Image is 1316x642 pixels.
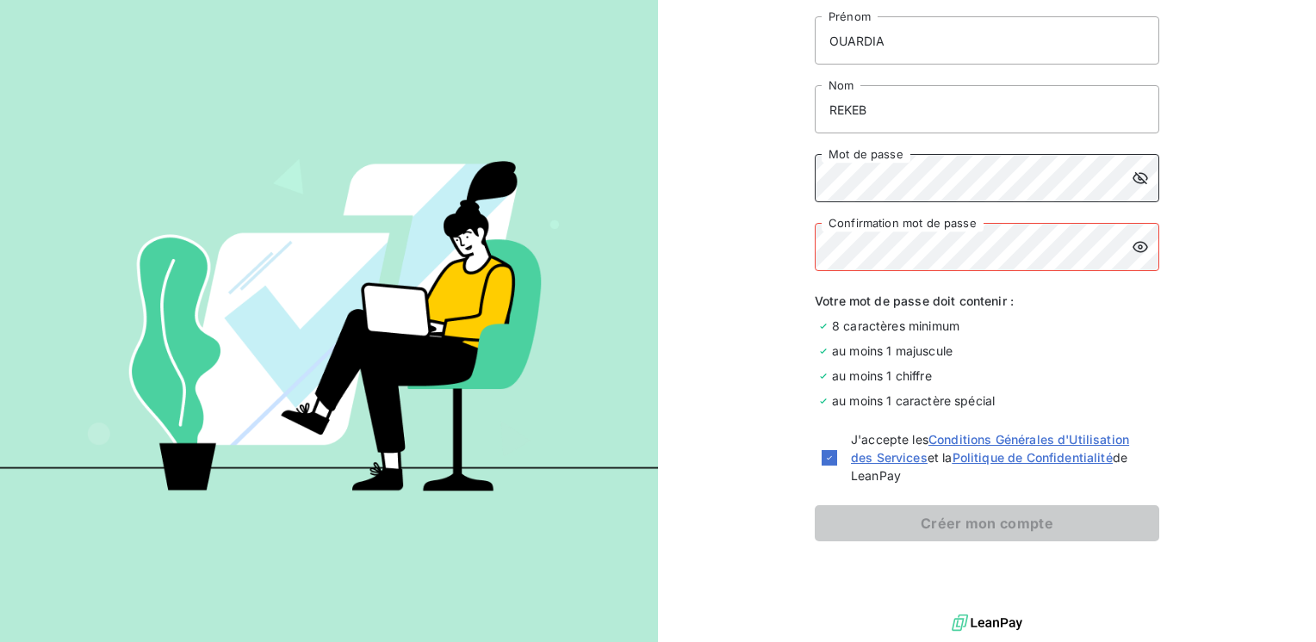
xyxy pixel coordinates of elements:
span: au moins 1 chiffre [832,367,932,385]
a: Conditions Générales d'Utilisation des Services [851,432,1129,465]
button: Créer mon compte [815,505,1159,541]
span: Votre mot de passe doit contenir : [815,292,1159,310]
img: logo [952,610,1022,636]
input: placeholder [815,85,1159,133]
input: placeholder [815,16,1159,65]
a: Politique de Confidentialité [953,450,1113,465]
span: J'accepte les et la de LeanPay [851,430,1152,485]
span: au moins 1 majuscule [832,342,953,360]
span: au moins 1 caractère spécial [832,392,995,410]
span: 8 caractères minimum [832,317,959,335]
